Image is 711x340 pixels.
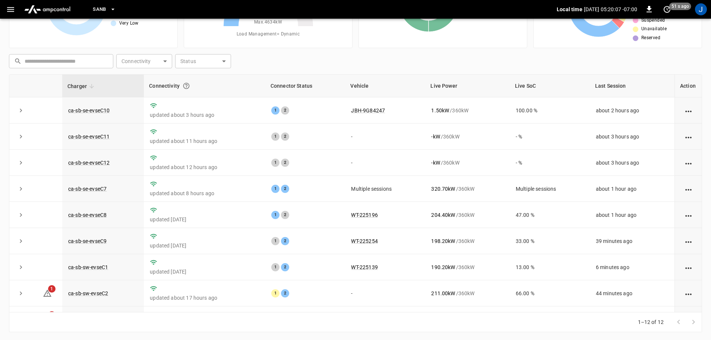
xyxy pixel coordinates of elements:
a: ca-sb-se-evseC7 [68,186,107,192]
p: updated [DATE] [150,216,259,223]
span: Very Low [119,20,139,27]
p: updated about 8 hours ago [150,190,259,197]
p: 1.50 kW [431,107,449,114]
div: 1 [271,132,279,141]
p: updated about 11 hours ago [150,137,259,145]
a: 1 [43,290,52,296]
p: updated about 3 hours ago [150,111,259,119]
div: action cell options [684,185,693,193]
button: expand row [15,131,26,142]
div: / 360 kW [431,107,504,114]
span: Reserved [641,34,660,42]
div: 1 [271,237,279,245]
button: SanB [90,2,119,17]
a: WT-225254 [351,238,377,244]
p: updated about 12 hours ago [150,163,259,171]
td: - [345,124,425,150]
td: 33.00 % [510,228,590,254]
td: 100.00 % [510,97,590,124]
th: Connector Status [265,75,345,97]
span: Load Management = Dynamic [237,31,300,38]
span: 51 s ago [669,3,691,10]
div: 2 [281,159,289,167]
div: 1 [271,263,279,271]
span: Unavailable [641,25,667,33]
div: action cell options [684,237,693,245]
p: Local time [557,6,582,13]
th: Live SoC [510,75,590,97]
div: 1 [271,106,279,115]
div: action cell options [684,263,693,271]
div: 2 [281,211,289,219]
td: about 1 hour ago [590,176,674,202]
div: profile-icon [695,3,707,15]
span: 1 [48,285,56,293]
div: 2 [281,263,289,271]
button: expand row [15,157,26,168]
div: 2 [281,132,289,141]
div: / 360 kW [431,237,504,245]
th: Last Session [590,75,674,97]
a: ca-sb-se-evseC10 [68,107,110,113]
td: 44 minutes ago [590,280,674,306]
td: about 1 hour ago [590,202,674,228]
a: ca-sb-sw-evseC2 [68,290,108,296]
a: WT-225139 [351,264,377,270]
td: - [345,150,425,176]
p: 211.00 kW [431,290,455,297]
div: 1 [271,185,279,193]
div: 2 [281,106,289,115]
div: 2 [281,289,289,297]
button: expand row [15,262,26,273]
span: Suspended [641,17,665,24]
p: updated [DATE] [150,242,259,249]
td: - [345,280,425,306]
div: / 360 kW [431,211,504,219]
p: - kW [431,133,440,140]
p: - kW [431,159,440,166]
div: / 360 kW [431,159,504,166]
td: about 2 hours ago [590,97,674,124]
p: 1–12 of 12 [638,318,664,326]
a: ca-sb-sw-evseC1 [68,264,108,270]
th: Action [674,75,702,97]
p: 320.70 kW [431,185,455,193]
button: expand row [15,105,26,116]
a: JBH-9G84247 [351,107,385,113]
td: 92.00 % [510,306,590,333]
td: 47.00 % [510,202,590,228]
td: about 3 hours ago [590,150,674,176]
span: SanB [93,5,106,14]
th: Vehicle [345,75,425,97]
td: 42 minutes ago [590,306,674,333]
p: 198.20 kW [431,237,455,245]
div: action cell options [684,290,693,297]
div: / 360 kW [431,263,504,271]
span: 1 [48,311,56,319]
td: - % [510,124,590,150]
td: Multiple sessions [345,176,425,202]
span: Max. 4634 kW [254,19,282,26]
td: about 3 hours ago [590,124,674,150]
div: action cell options [684,159,693,166]
button: set refresh interval [661,3,673,15]
p: updated [DATE] [150,268,259,275]
div: / 360 kW [431,185,504,193]
div: action cell options [684,107,693,114]
button: expand row [15,183,26,194]
td: 39 minutes ago [590,228,674,254]
div: 1 [271,289,279,297]
p: updated about 17 hours ago [150,294,259,302]
div: / 360 kW [431,290,504,297]
div: action cell options [684,133,693,140]
td: Multiple sessions [510,176,590,202]
div: Connectivity [149,79,260,93]
td: 6 minutes ago [590,254,674,280]
p: 190.20 kW [431,263,455,271]
td: - % [510,150,590,176]
div: / 360 kW [431,133,504,140]
td: 13.00 % [510,254,590,280]
div: 2 [281,237,289,245]
div: 2 [281,185,289,193]
div: 1 [271,211,279,219]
